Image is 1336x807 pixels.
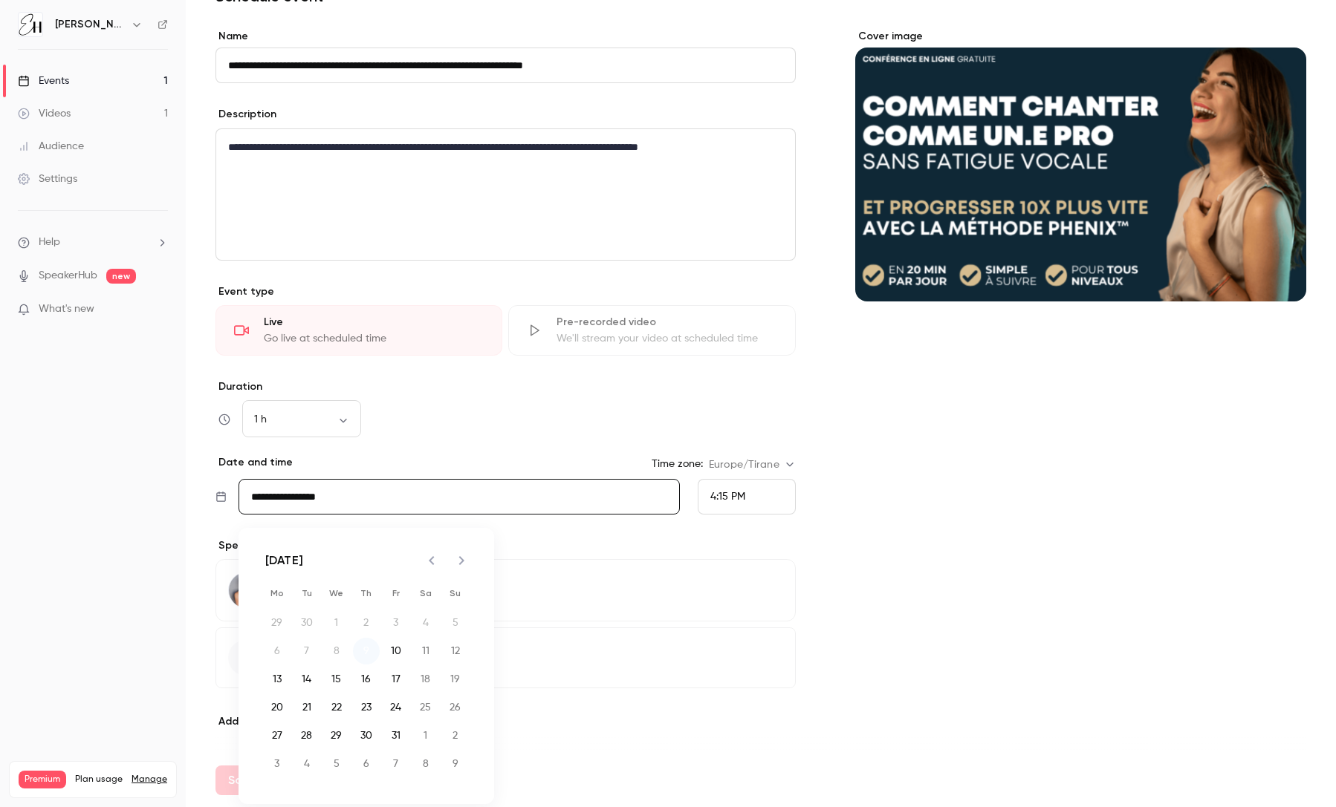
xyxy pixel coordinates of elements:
[216,129,795,260] div: editor
[294,666,320,693] button: 14
[412,638,439,664] button: 11
[215,455,293,470] p: Date and time
[557,331,776,346] div: We'll stream your video at scheduled time
[353,694,380,721] button: 23
[442,722,469,749] button: 2
[18,235,168,250] li: help-dropdown-opener
[383,578,409,608] span: Friday
[264,315,484,330] div: Live
[412,722,439,749] button: 1
[215,538,796,553] p: Speakers
[353,638,380,664] button: 9
[18,106,71,121] div: Videos
[19,13,42,36] img: Elena Hurstel
[294,578,320,608] span: Tuesday
[218,715,296,728] span: Add to channel
[215,305,502,356] div: LiveGo live at scheduled time
[229,572,265,608] img: Elena Hurstel
[18,73,69,88] div: Events
[19,771,66,788] span: Premium
[383,666,409,693] button: 17
[709,457,796,472] div: Europe/Tirane
[264,331,484,346] div: Go live at scheduled time
[447,546,476,575] button: Next month
[75,774,123,785] span: Plan usage
[652,457,703,471] label: Time zone:
[242,412,361,427] div: 1 h
[855,29,1306,301] section: Cover image
[264,722,291,749] button: 27
[294,751,320,777] button: 4
[264,751,291,777] button: 3
[18,171,77,186] div: Settings
[294,694,320,721] button: 21
[215,107,276,122] label: Description
[353,751,380,777] button: 6
[698,479,796,514] div: From
[442,666,469,693] button: 19
[215,559,796,621] div: Elena Hurstel[PERSON_NAME] HurstelCoach Vocal
[557,315,776,330] div: Pre-recorded video
[39,235,60,250] span: Help
[55,17,125,32] h6: [PERSON_NAME]
[39,268,97,284] a: SpeakerHub
[106,269,136,284] span: new
[353,666,380,693] button: 16
[215,128,796,261] section: description
[412,578,439,608] span: Saturday
[323,722,350,749] button: 29
[215,379,796,394] label: Duration
[264,694,291,721] button: 20
[323,751,350,777] button: 5
[383,694,409,721] button: 24
[353,578,380,608] span: Thursday
[412,666,439,693] button: 18
[132,774,167,785] a: Manage
[215,627,796,688] button: Add speaker
[39,301,94,317] span: What's new
[383,751,409,777] button: 7
[442,638,469,664] button: 12
[508,305,795,356] div: Pre-recorded videoWe'll stream your video at scheduled time
[412,694,439,721] button: 25
[855,29,1306,44] label: Cover image
[323,578,350,608] span: Wednesday
[264,578,291,608] span: Monday
[265,552,303,569] div: [DATE]
[323,666,350,693] button: 15
[383,722,409,749] button: 31
[18,139,84,154] div: Audience
[442,578,469,608] span: Sunday
[383,638,409,664] button: 10
[353,722,380,749] button: 30
[215,284,796,299] p: Event type
[215,29,796,44] label: Name
[442,694,469,721] button: 26
[264,666,291,693] button: 13
[442,751,469,777] button: 9
[412,751,439,777] button: 8
[294,722,320,749] button: 28
[323,694,350,721] button: 22
[710,491,745,502] span: 4:15 PM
